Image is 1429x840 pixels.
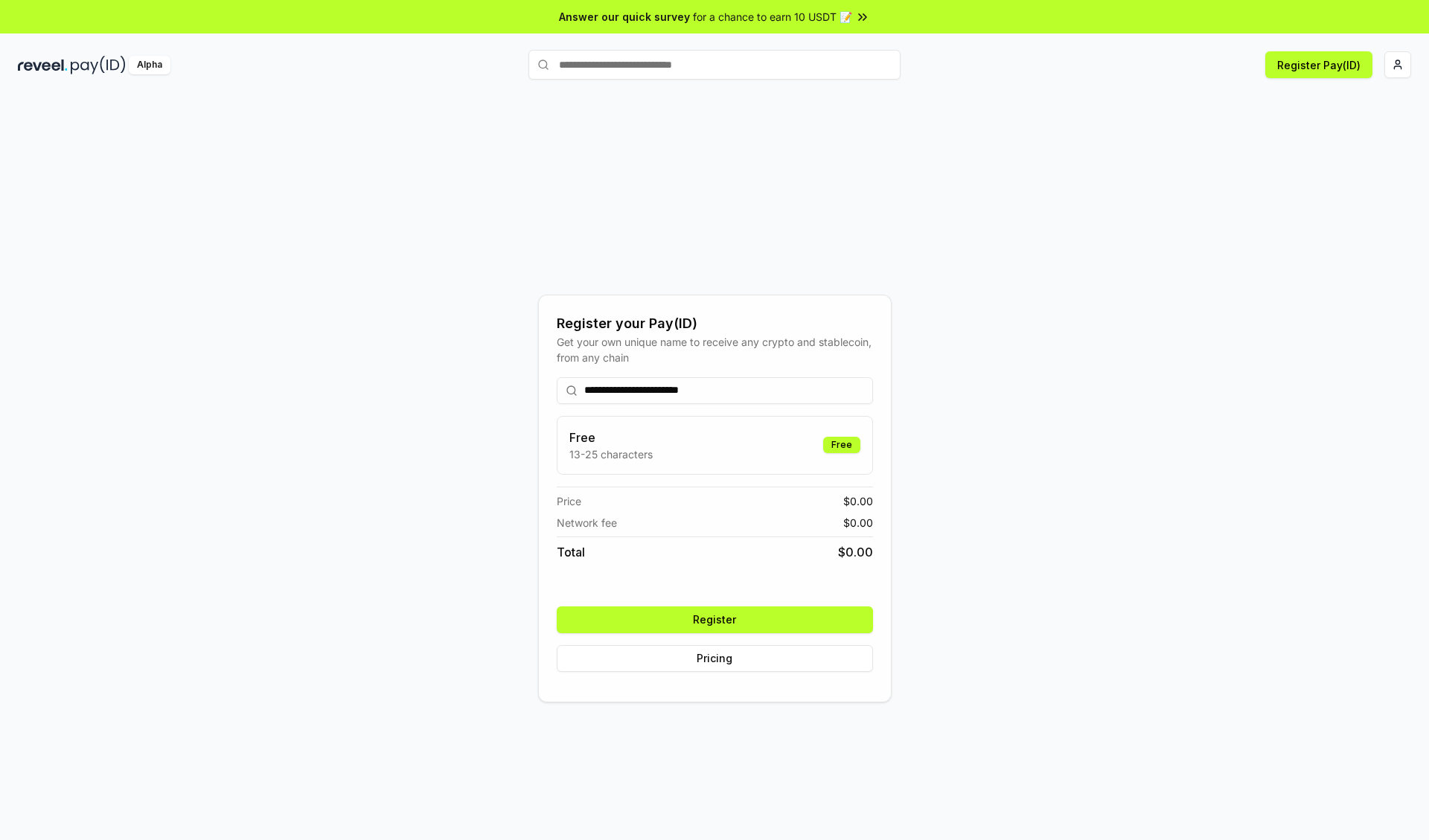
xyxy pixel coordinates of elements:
[693,9,852,25] span: for a chance to earn 10 USDT 📝
[71,56,126,74] img: pay_id
[557,313,873,334] div: Register your Pay(ID)
[569,429,653,446] h3: Free
[823,437,860,453] div: Free
[559,9,690,25] span: Answer our quick survey
[557,334,873,365] div: Get your own unique name to receive any crypto and stablecoin, from any chain
[557,606,873,633] button: Register
[557,645,873,672] button: Pricing
[18,56,68,74] img: reveel_dark
[557,515,617,530] span: Network fee
[569,446,653,462] p: 13-25 characters
[557,543,585,561] span: Total
[838,543,873,561] span: $ 0.00
[843,493,873,509] span: $ 0.00
[557,493,581,509] span: Price
[129,56,170,74] div: Alpha
[1265,51,1372,78] button: Register Pay(ID)
[843,515,873,530] span: $ 0.00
